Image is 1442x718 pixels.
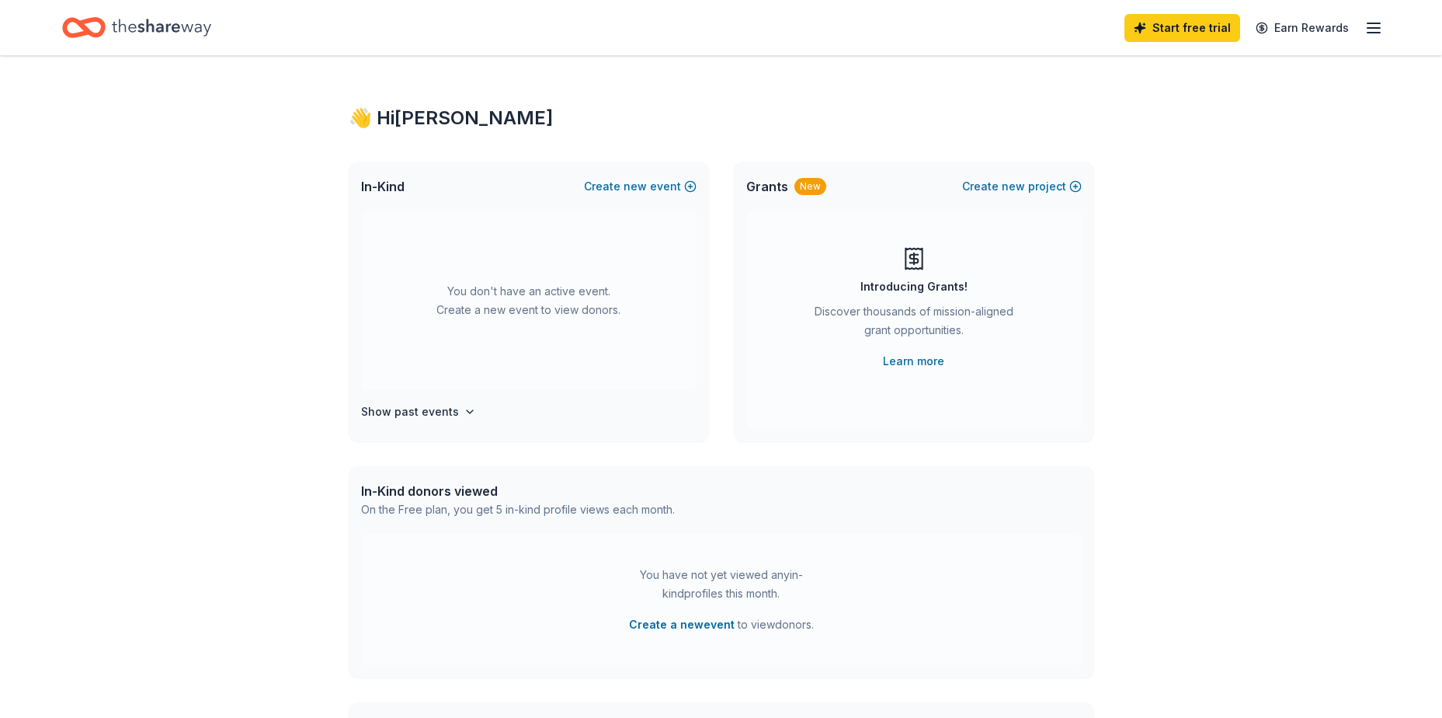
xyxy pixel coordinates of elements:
[361,482,675,500] div: In-Kind donors viewed
[794,178,826,195] div: New
[1002,177,1025,196] span: new
[361,403,459,421] h4: Show past events
[962,177,1082,196] button: Createnewproject
[624,566,818,603] div: You have not yet viewed any in-kind profiles this month.
[349,106,1094,131] div: 👋 Hi [PERSON_NAME]
[361,211,697,390] div: You don't have an active event. Create a new event to view donors.
[62,9,211,46] a: Home
[361,403,476,421] button: Show past events
[860,277,968,296] div: Introducing Grants!
[808,302,1020,346] div: Discover thousands of mission-aligned grant opportunities.
[883,352,944,371] a: Learn more
[584,177,697,196] button: Createnewevent
[361,500,675,519] div: On the Free plan, you get 5 in-kind profile views each month.
[1246,14,1358,42] a: Earn Rewards
[624,177,647,196] span: new
[746,177,788,196] span: Grants
[629,615,735,634] button: Create a newevent
[629,615,814,634] span: to view donors .
[361,177,405,196] span: In-Kind
[1124,14,1240,42] a: Start free trial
